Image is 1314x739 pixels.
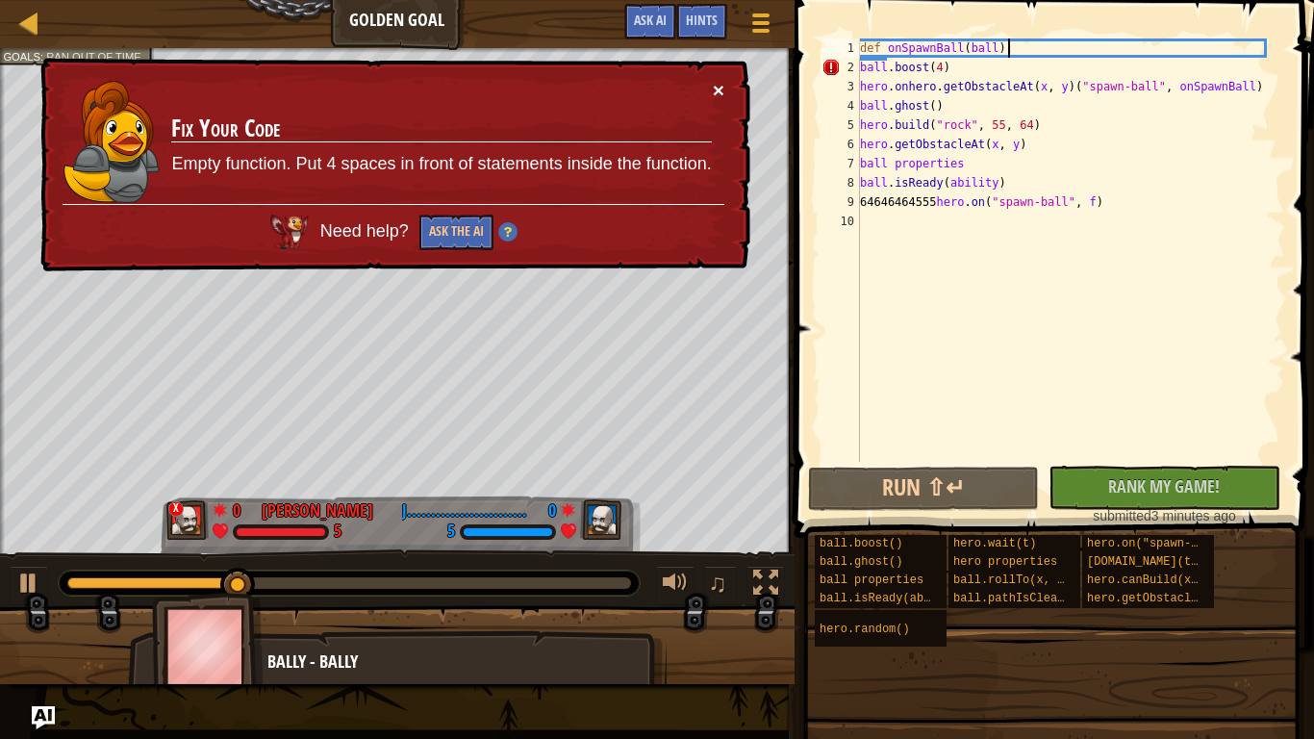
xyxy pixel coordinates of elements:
img: duck_anya2.png [63,81,160,203]
div: 0 [233,498,252,516]
div: 5 [821,115,860,135]
span: [DOMAIN_NAME](type, x, y) [1087,555,1260,569]
span: hero.getObstacleAt(x, y) [1087,592,1253,605]
div: x [168,501,184,517]
div: 8 [821,173,860,192]
button: Ask AI [32,706,55,729]
div: 7 [821,154,860,173]
span: Hints [686,11,718,29]
span: ♫ [708,569,727,598]
div: Bally - bally [267,650,647,675]
button: Toggle fullscreen [746,566,785,605]
img: thang_avatar_frame.png [152,593,264,700]
span: ball.pathIsClear(x, y) [953,592,1105,605]
button: × [713,80,724,100]
div: [PERSON_NAME] [262,498,373,523]
div: 3 [821,77,860,96]
span: : [40,50,46,63]
span: hero.on("spawn-ball", f) [1087,537,1253,550]
span: hero.wait(t) [953,537,1036,550]
button: Ask the AI [419,215,493,250]
span: submitted [1093,508,1151,523]
img: Hint [498,222,518,242]
button: Ctrl + P: Play [10,566,48,605]
div: j........................8o4365,mwrn [402,498,527,523]
span: Ask AI [634,11,667,29]
button: Adjust volume [656,566,695,605]
button: Run ⇧↵ [808,467,1039,511]
div: 1 [821,38,860,58]
span: Ran out of time [46,50,141,63]
h3: Fix Your Code [171,115,711,142]
span: hero.canBuild(x, y) [1087,573,1219,587]
span: ball.isReady(ability) [820,592,965,605]
div: 4 [821,96,860,115]
span: ball.boost() [820,537,902,550]
div: 10 [821,212,860,231]
span: hero properties [953,555,1057,569]
div: 6 [821,135,860,154]
span: hero.random() [820,623,910,636]
button: ♫ [704,566,737,605]
div: 5 [447,523,455,541]
img: thang_avatar_frame.png [580,500,622,541]
button: Ask AI [624,4,676,39]
span: ball.rollTo(x, y) [953,573,1071,587]
img: thang_avatar_frame.png [166,500,209,541]
button: Rank My Game! [1049,466,1279,510]
span: Rank My Game! [1108,474,1220,498]
p: Empty function. Put 4 spaces in front of statements inside the function. [171,152,711,177]
div: 5 [334,523,341,541]
span: ball properties [820,573,923,587]
div: 2 [821,58,860,77]
img: AI [270,215,309,249]
div: 0 [537,498,556,516]
button: Show game menu [737,4,785,49]
div: 9 [821,192,860,212]
span: Goals [3,50,40,63]
span: Need help? [320,221,414,241]
span: ball.ghost() [820,555,902,569]
div: 3 minutes ago [1058,506,1270,525]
